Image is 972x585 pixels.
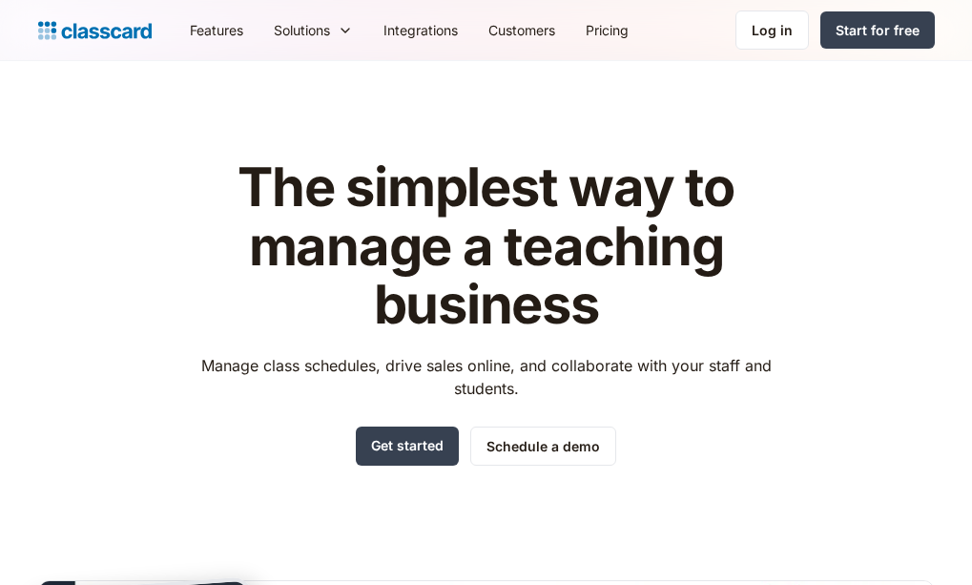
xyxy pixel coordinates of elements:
a: Log in [735,10,809,50]
a: Pricing [570,9,644,52]
div: Log in [752,20,793,40]
a: Start for free [820,11,935,49]
a: Schedule a demo [470,427,616,466]
a: Customers [473,9,570,52]
a: Get started [356,427,459,466]
h1: The simplest way to manage a teaching business [183,158,789,335]
a: Integrations [368,9,473,52]
div: Solutions [274,20,330,40]
a: Features [175,9,259,52]
p: Manage class schedules, drive sales online, and collaborate with your staff and students. [183,354,789,400]
a: Logo [38,17,152,44]
div: Solutions [259,9,368,52]
div: Start for free [836,20,920,40]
